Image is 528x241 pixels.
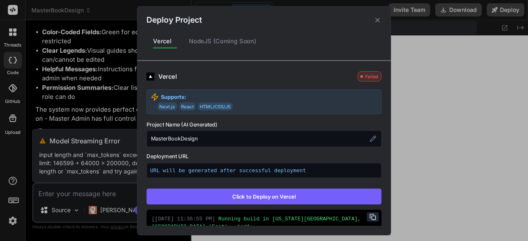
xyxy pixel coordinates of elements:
strong: Supports: [161,93,186,101]
span: React [179,102,196,110]
img: logo [146,72,154,80]
label: Deployment URL [146,152,382,160]
button: Click to Deploy on Vercel [146,188,382,204]
h2: Deploy Project [146,14,202,26]
p: URL will be generated after successful deployment [150,166,378,174]
div: NodeJS (Coming Soon) [182,33,263,50]
span: HTML/CSS/JS [198,102,233,110]
button: Copy URL [367,212,379,221]
div: Vercel [158,72,354,81]
div: Failed [357,71,381,82]
div: Running build in [US_STATE][GEOGRAPHIC_DATA], [GEOGRAPHIC_DATA] (East) – iad1 [152,215,376,230]
label: Project Name (AI Generated) [146,121,382,129]
div: MasterBookDesign [146,131,382,147]
button: Edit project name [368,134,377,143]
div: Vercel [146,33,178,50]
span: Next.js [158,102,177,110]
span: [ [DATE] 11:36:55 PM ] [152,216,215,222]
